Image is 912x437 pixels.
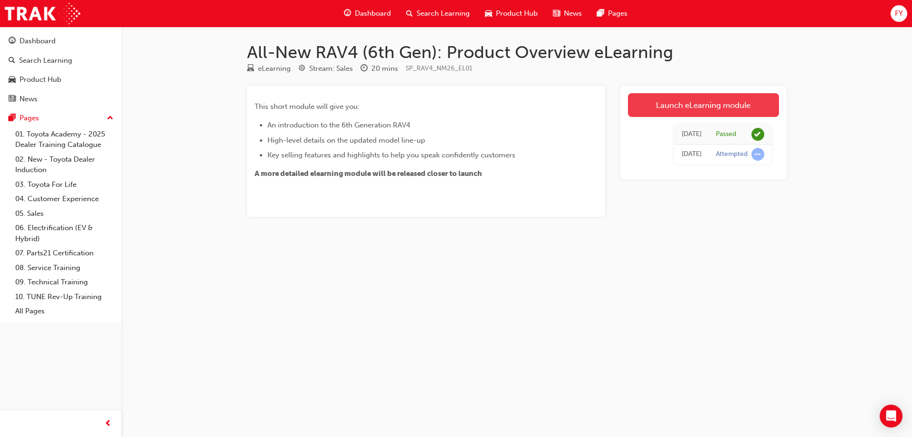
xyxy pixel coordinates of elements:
[298,63,353,75] div: Stream
[716,150,748,159] div: Attempted
[107,112,114,125] span: up-icon
[716,130,736,139] div: Passed
[267,151,515,159] span: Key selling features and highlights to help you speak confidently customers
[895,8,903,19] span: FY
[336,4,399,23] a: guage-iconDashboard
[9,95,16,104] span: news-icon
[751,148,764,161] span: learningRecordVerb_ATTEMPT-icon
[267,121,410,129] span: An introduction to the 6th Generation RAV4
[9,37,16,46] span: guage-icon
[485,8,492,19] span: car-icon
[5,3,80,24] img: Trak
[309,63,353,74] div: Stream: Sales
[11,192,117,206] a: 04. Customer Experience
[564,8,582,19] span: News
[9,76,16,84] span: car-icon
[255,102,360,111] span: This short module will give you:
[298,65,305,73] span: target-icon
[4,30,117,109] button: DashboardSearch LearningProduct HubNews
[361,65,368,73] span: clock-icon
[597,8,604,19] span: pages-icon
[247,65,254,73] span: learningResourceType_ELEARNING-icon
[11,152,117,177] a: 02. New - Toyota Dealer Induction
[628,93,779,117] a: Launch eLearning module
[608,8,627,19] span: Pages
[11,275,117,290] a: 09. Technical Training
[11,304,117,319] a: All Pages
[344,8,351,19] span: guage-icon
[247,63,291,75] div: Type
[247,42,787,63] h1: All-New RAV4 (6th Gen): Product Overview eLearning
[880,405,902,427] div: Open Intercom Messenger
[4,52,117,69] a: Search Learning
[553,8,560,19] span: news-icon
[9,57,15,65] span: search-icon
[682,129,702,140] div: Thu Sep 04 2025 14:18:20 GMT+1000 (Australian Eastern Standard Time)
[417,8,470,19] span: Search Learning
[477,4,545,23] a: car-iconProduct Hub
[4,90,117,108] a: News
[406,64,473,72] span: Learning resource code
[589,4,635,23] a: pages-iconPages
[255,169,482,178] span: A more detailed elearning module will be released closer to launch
[545,4,589,23] a: news-iconNews
[267,136,425,145] span: High-level details on the updated model line-up
[11,177,117,192] a: 03. Toyota For Life
[11,246,117,261] a: 07. Parts21 Certification
[11,127,117,152] a: 01. Toyota Academy - 2025 Dealer Training Catalogue
[19,113,39,124] div: Pages
[11,261,117,275] a: 08. Service Training
[406,8,413,19] span: search-icon
[399,4,477,23] a: search-iconSearch Learning
[361,63,398,75] div: Duration
[496,8,538,19] span: Product Hub
[891,5,907,22] button: FY
[104,418,112,430] span: prev-icon
[11,290,117,304] a: 10. TUNE Rev-Up Training
[682,149,702,160] div: Thu Sep 04 2025 14:12:18 GMT+1000 (Australian Eastern Standard Time)
[19,36,56,47] div: Dashboard
[258,63,291,74] div: eLearning
[9,114,16,123] span: pages-icon
[355,8,391,19] span: Dashboard
[19,94,38,105] div: News
[371,63,398,74] div: 20 mins
[751,128,764,141] span: learningRecordVerb_PASS-icon
[4,71,117,88] a: Product Hub
[11,221,117,246] a: 06. Electrification (EV & Hybrid)
[4,109,117,127] button: Pages
[11,206,117,221] a: 05. Sales
[19,74,61,85] div: Product Hub
[19,55,72,66] div: Search Learning
[4,32,117,50] a: Dashboard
